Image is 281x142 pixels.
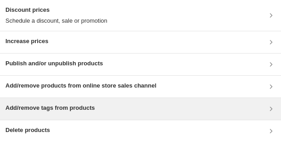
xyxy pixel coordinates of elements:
[5,37,48,46] h3: Increase prices
[5,126,50,135] h3: Delete products
[5,103,95,113] h3: Add/remove tags from products
[5,16,107,25] p: Schedule a discount, sale or promotion
[5,81,156,90] h3: Add/remove products from online store sales channel
[5,59,103,68] h3: Publish and/or unpublish products
[5,5,107,15] h3: Discount prices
